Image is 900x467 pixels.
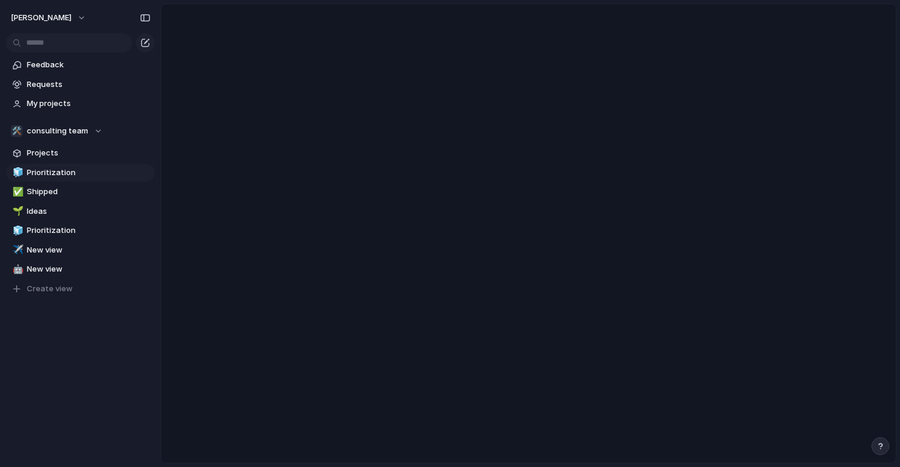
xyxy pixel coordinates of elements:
[6,203,155,220] a: 🌱Ideas
[6,95,155,113] a: My projects
[27,147,151,159] span: Projects
[27,225,151,236] span: Prioritization
[5,8,92,27] button: [PERSON_NAME]
[6,76,155,94] a: Requests
[12,263,21,276] div: 🤖
[27,186,151,198] span: Shipped
[11,167,23,179] button: 🧊
[12,185,21,199] div: ✅
[11,12,71,24] span: [PERSON_NAME]
[12,243,21,257] div: ✈️
[6,183,155,201] a: ✅Shipped
[11,125,23,137] div: 🛠️
[6,241,155,259] a: ✈️New view
[12,224,21,238] div: 🧊
[27,79,151,91] span: Requests
[6,260,155,278] a: 🤖New view
[11,186,23,198] button: ✅
[27,206,151,217] span: Ideas
[27,125,88,137] span: consulting team
[12,204,21,218] div: 🌱
[27,167,151,179] span: Prioritization
[6,222,155,239] a: 🧊Prioritization
[6,164,155,182] a: 🧊Prioritization
[6,122,155,140] button: 🛠️consulting team
[6,144,155,162] a: Projects
[11,263,23,275] button: 🤖
[6,280,155,298] button: Create view
[27,244,151,256] span: New view
[6,56,155,74] a: Feedback
[11,244,23,256] button: ✈️
[27,98,151,110] span: My projects
[27,59,151,71] span: Feedback
[11,225,23,236] button: 🧊
[12,166,21,179] div: 🧊
[11,206,23,217] button: 🌱
[27,263,151,275] span: New view
[27,283,73,295] span: Create view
